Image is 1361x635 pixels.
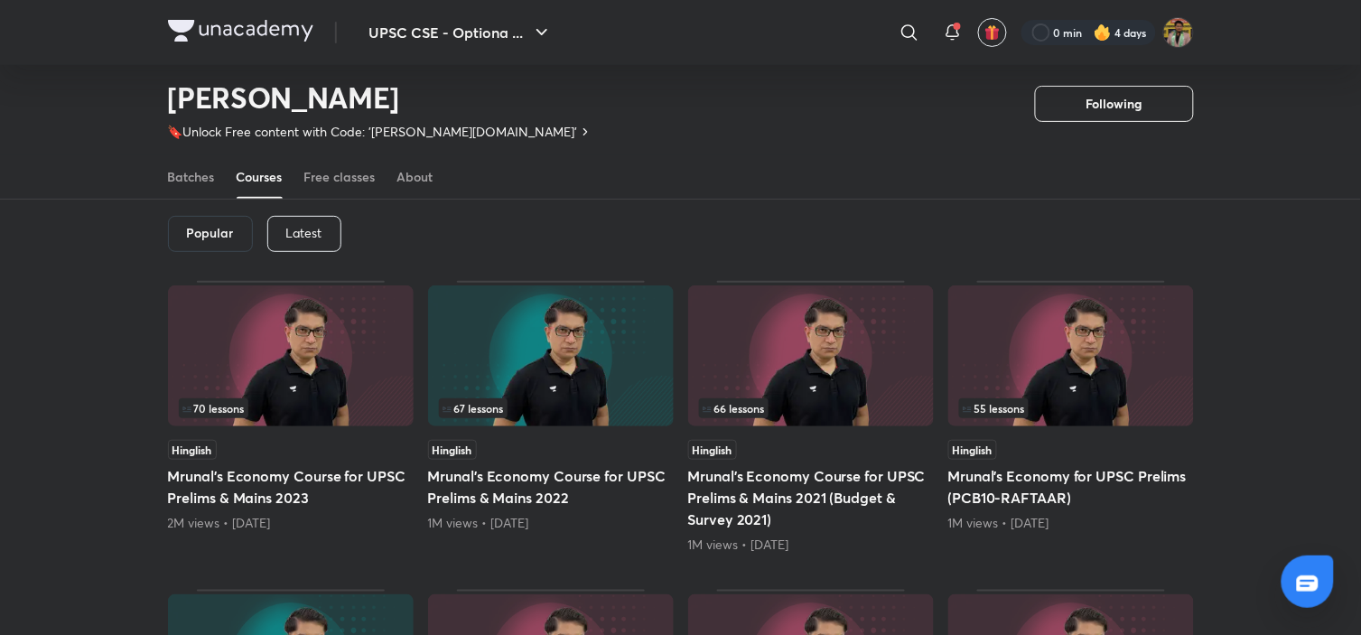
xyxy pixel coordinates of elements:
div: Mrunal's Economy Course for UPSC Prelims & Mains 2022 [428,281,674,554]
div: 1M views • 1 year ago [948,514,1194,532]
div: infosection [179,398,403,418]
div: Mrunal’s Economy Course for UPSC Prelims & Mains 2021 (Budget & Survey 2021) [688,281,934,554]
div: infocontainer [179,398,403,418]
button: Following [1035,86,1194,122]
div: left [179,398,403,418]
span: Following [1086,95,1142,113]
div: infocontainer [699,398,923,418]
h5: Mrunal’s Economy Course for UPSC Prelims & Mains 2023 [168,465,414,509]
a: About [397,155,433,199]
a: Company Logo [168,20,313,46]
span: 66 lessons [703,403,765,414]
a: Batches [168,155,215,199]
div: 1M views • 3 years ago [428,514,674,532]
span: Hinglish [688,440,737,460]
h5: Mrunal’s Economy Course for UPSC Prelims & Mains 2021 (Budget & Survey 2021) [688,465,934,530]
p: Latest [286,226,322,240]
span: 70 lessons [182,403,245,414]
span: Hinglish [168,440,217,460]
span: 55 lessons [963,403,1025,414]
div: infosection [439,398,663,418]
div: left [699,398,923,418]
div: Mrunal’s Economy Course for UPSC Prelims & Mains 2023 [168,281,414,554]
button: avatar [978,18,1007,47]
h2: [PERSON_NAME] [168,79,592,116]
div: infocontainer [439,398,663,418]
div: 1M views • 4 years ago [688,536,934,554]
div: infosection [959,398,1183,418]
h5: Mrunal's Economy Course for UPSC Prelims & Mains 2022 [428,465,674,509]
div: left [959,398,1183,418]
img: Company Logo [168,20,313,42]
span: 67 lessons [443,403,504,414]
div: Free classes [304,168,376,186]
p: 🔖Unlock Free content with Code: '[PERSON_NAME][DOMAIN_NAME]' [168,123,578,141]
div: left [439,398,663,418]
span: Hinglish [428,440,477,460]
div: Mrunal’s Economy for UPSC Prelims (PCB10-RAFTAAR) [948,281,1194,554]
div: infocontainer [959,398,1183,418]
button: UPSC CSE - Optiona ... [359,14,564,51]
div: infosection [699,398,923,418]
div: Batches [168,168,215,186]
a: Free classes [304,155,376,199]
img: streak [1094,23,1112,42]
h5: Mrunal’s Economy for UPSC Prelims (PCB10-RAFTAAR) [948,465,1194,509]
div: Courses [237,168,283,186]
h6: Popular [187,226,234,240]
img: Thumbnail [428,285,674,426]
a: Courses [237,155,283,199]
img: Thumbnail [948,285,1194,426]
span: Hinglish [948,440,997,460]
img: Thumbnail [168,285,414,426]
img: avatar [984,24,1001,41]
div: About [397,168,433,186]
div: 2M views • 2 years ago [168,514,414,532]
img: Thumbnail [688,285,934,426]
img: Akshat Tiwari [1163,17,1194,48]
